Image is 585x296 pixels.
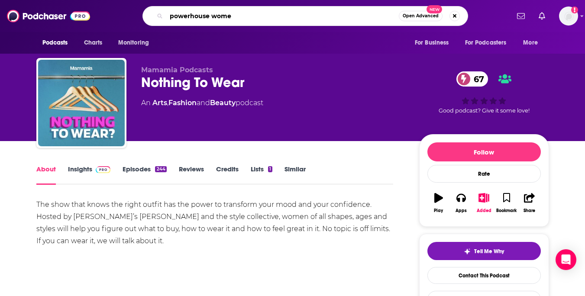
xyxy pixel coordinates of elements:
[465,37,507,49] span: For Podcasters
[7,8,90,24] img: Podchaser - Follow, Share and Rate Podcasts
[210,99,236,107] a: Beauty
[78,35,108,51] a: Charts
[284,165,306,185] a: Similar
[42,37,68,49] span: Podcasts
[477,208,491,213] div: Added
[36,35,79,51] button: open menu
[514,9,528,23] a: Show notifications dropdown
[474,248,504,255] span: Tell Me Why
[415,37,449,49] span: For Business
[427,165,541,183] div: Rate
[464,248,471,255] img: tell me why sparkle
[36,199,394,247] div: The show that knows the right outfit has the power to transform your mood and your confidence. Ho...
[450,187,472,219] button: Apps
[559,6,578,26] span: Logged in as Alexandrapullpr
[141,98,263,108] div: An podcast
[439,107,530,114] span: Good podcast? Give it some love!
[38,60,125,146] img: Nothing To Wear
[112,35,160,51] button: open menu
[399,11,443,21] button: Open AdvancedNew
[197,99,210,107] span: and
[141,66,213,74] span: Mamamia Podcasts
[459,35,519,51] button: open menu
[36,165,56,185] a: About
[427,242,541,260] button: tell me why sparkleTell Me Why
[142,6,468,26] div: Search podcasts, credits, & more...
[524,208,535,213] div: Share
[419,66,549,119] div: 67Good podcast? Give it some love!
[68,165,111,185] a: InsightsPodchaser Pro
[434,208,443,213] div: Play
[496,208,517,213] div: Bookmark
[517,35,549,51] button: open menu
[559,6,578,26] img: User Profile
[571,6,578,13] svg: Add a profile image
[268,166,272,172] div: 1
[167,99,168,107] span: ,
[495,187,518,219] button: Bookmark
[556,249,576,270] div: Open Intercom Messenger
[123,165,166,185] a: Episodes244
[118,37,149,49] span: Monitoring
[559,6,578,26] button: Show profile menu
[535,9,549,23] a: Show notifications dropdown
[155,166,166,172] div: 244
[427,5,442,13] span: New
[472,187,495,219] button: Added
[168,99,197,107] a: Fashion
[216,165,239,185] a: Credits
[403,14,439,18] span: Open Advanced
[96,166,111,173] img: Podchaser Pro
[427,187,450,219] button: Play
[427,267,541,284] a: Contact This Podcast
[166,9,399,23] input: Search podcasts, credits, & more...
[409,35,460,51] button: open menu
[465,71,488,87] span: 67
[179,165,204,185] a: Reviews
[523,37,538,49] span: More
[518,187,540,219] button: Share
[84,37,103,49] span: Charts
[152,99,167,107] a: Arts
[251,165,272,185] a: Lists1
[456,208,467,213] div: Apps
[427,142,541,161] button: Follow
[456,71,488,87] a: 67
